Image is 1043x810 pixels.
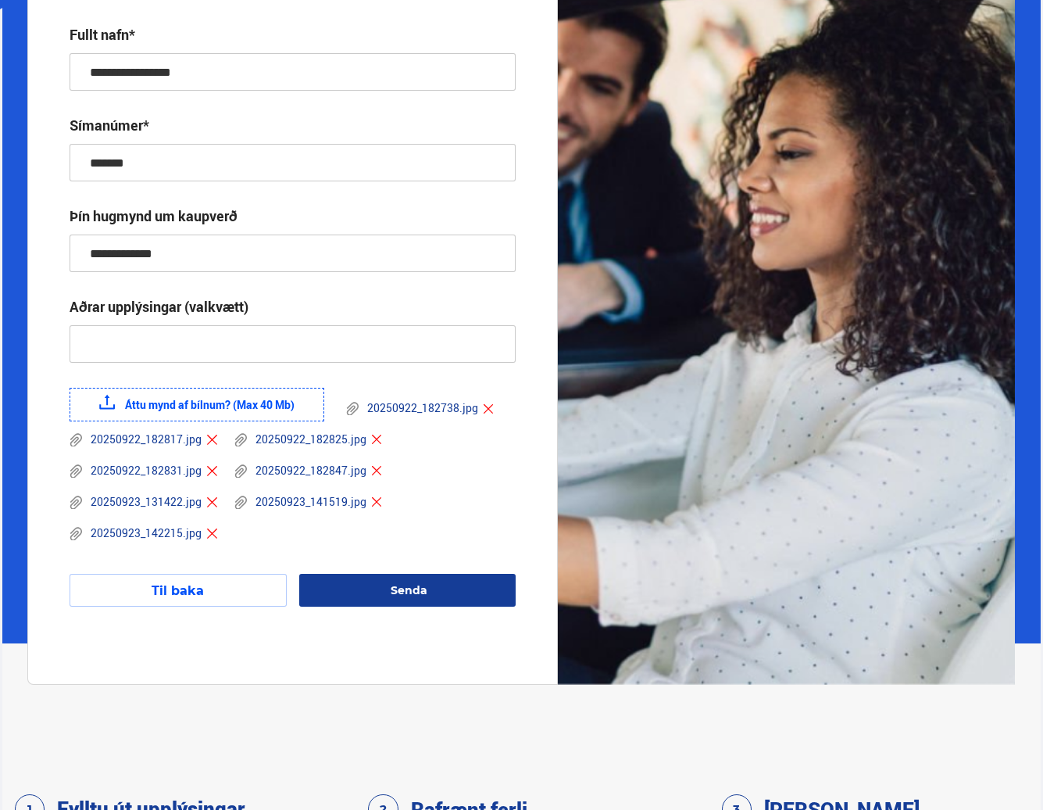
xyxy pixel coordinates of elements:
div: 20250923_141519.jpg [234,494,384,510]
button: Opna LiveChat spjallviðmót [13,6,59,53]
div: Aðrar upplýsingar (valkvætt) [70,297,248,316]
div: Fullt nafn* [70,25,135,44]
div: 20250922_182738.jpg [346,401,495,417]
div: Símanúmer* [70,116,149,134]
div: 20250922_182831.jpg [70,463,219,478]
div: 20250922_182825.jpg [234,432,384,447]
div: 20250922_182847.jpg [234,463,384,478]
button: Til baka [70,574,286,607]
div: Þín hugmynd um kaupverð [70,206,238,225]
span: Senda [391,583,427,597]
label: Áttu mynd af bílnum? (Max 40 Mb) [70,388,324,421]
div: 20250923_142215.jpg [70,525,219,541]
button: Senda [299,574,516,607]
div: 20250922_182817.jpg [70,432,219,447]
div: 20250923_131422.jpg [70,494,219,510]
